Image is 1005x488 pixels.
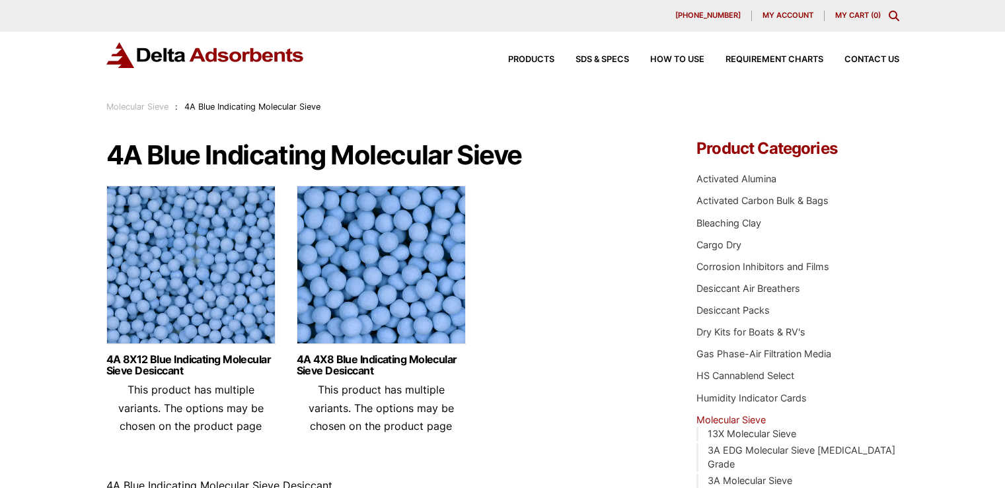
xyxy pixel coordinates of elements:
[554,55,629,64] a: SDS & SPECS
[763,12,813,19] span: My account
[309,383,454,432] span: This product has multiple variants. The options may be chosen on the product page
[696,348,831,359] a: Gas Phase-Air Filtration Media
[696,261,829,272] a: Corrosion Inhibitors and Films
[650,55,704,64] span: How to Use
[184,102,320,112] span: 4A Blue Indicating Molecular Sieve
[487,55,554,64] a: Products
[696,326,805,337] a: Dry Kits for Boats & RV's
[696,414,766,425] a: Molecular Sieve
[889,11,899,21] div: Toggle Modal Content
[118,383,264,432] span: This product has multiple variants. The options may be chosen on the product page
[844,55,899,64] span: Contact Us
[696,239,741,250] a: Cargo Dry
[696,370,794,381] a: HS Cannablend Select
[106,102,168,112] a: Molecular Sieve
[696,392,807,403] a: Humidity Indicator Cards
[835,11,881,20] a: My Cart (0)
[708,475,792,486] a: 3A Molecular Sieve
[696,141,899,157] h4: Product Categories
[708,444,895,470] a: 3A EDG Molecular Sieve [MEDICAL_DATA] Grade
[629,55,704,64] a: How to Use
[106,141,657,170] h1: 4A Blue Indicating Molecular Sieve
[696,304,770,316] a: Desiccant Packs
[665,11,752,21] a: [PHONE_NUMBER]
[696,195,829,206] a: Activated Carbon Bulk & Bags
[508,55,554,64] span: Products
[704,55,823,64] a: Requirement Charts
[874,11,878,20] span: 0
[708,428,796,439] a: 13X Molecular Sieve
[726,55,823,64] span: Requirement Charts
[175,102,178,112] span: :
[297,354,466,376] a: 4A 4X8 Blue Indicating Molecular Sieve Desiccant
[696,283,800,294] a: Desiccant Air Breathers
[823,55,899,64] a: Contact Us
[752,11,825,21] a: My account
[675,12,741,19] span: [PHONE_NUMBER]
[696,217,761,228] a: Bleaching Clay
[696,173,776,184] a: Activated Alumina
[576,55,629,64] span: SDS & SPECS
[106,354,276,376] a: 4A 8X12 Blue Indicating Molecular Sieve Desiccant
[106,42,305,68] img: Delta Adsorbents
